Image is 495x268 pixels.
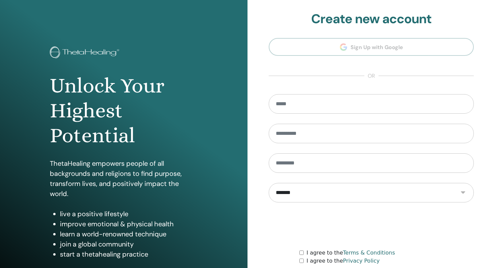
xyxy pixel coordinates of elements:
li: learn a world-renowned technique [60,229,198,239]
h2: Create new account [269,11,474,27]
li: start a thetahealing practice [60,249,198,259]
li: live a positive lifestyle [60,209,198,219]
p: ThetaHealing empowers people of all backgrounds and religions to find purpose, transform lives, a... [50,158,198,199]
a: Privacy Policy [343,258,380,264]
h1: Unlock Your Highest Potential [50,73,198,148]
li: join a global community [60,239,198,249]
span: or [364,72,378,80]
iframe: reCAPTCHA [320,213,423,239]
li: improve emotional & physical health [60,219,198,229]
a: Terms & Conditions [343,250,395,256]
label: I agree to the [306,257,379,265]
label: I agree to the [306,249,395,257]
